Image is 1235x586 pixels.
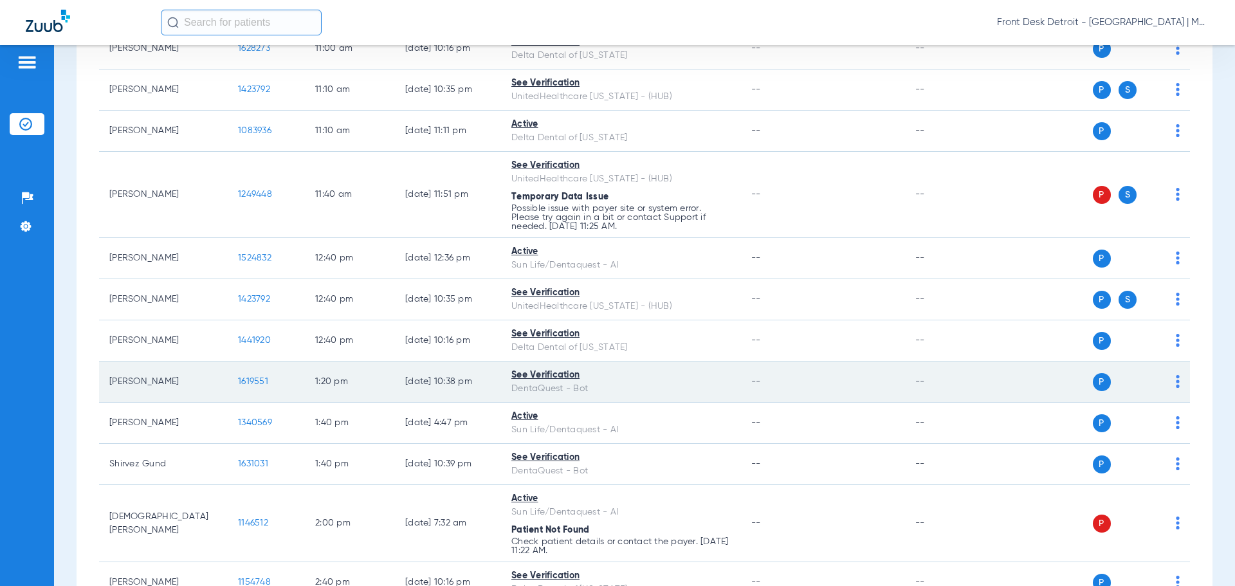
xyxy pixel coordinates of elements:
[511,159,731,172] div: See Verification
[99,362,228,403] td: [PERSON_NAME]
[511,131,731,145] div: Delta Dental of [US_STATE]
[1171,524,1235,586] iframe: Chat Widget
[238,85,270,94] span: 1423792
[1093,414,1111,432] span: P
[905,279,992,320] td: --
[511,118,731,131] div: Active
[99,403,228,444] td: [PERSON_NAME]
[1093,186,1111,204] span: P
[511,506,731,519] div: Sun Life/Dentaquest - AI
[238,418,272,427] span: 1340569
[905,69,992,111] td: --
[238,190,272,199] span: 1249448
[751,44,761,53] span: --
[1176,188,1180,201] img: group-dot-blue.svg
[511,192,608,201] span: Temporary Data Issue
[751,336,761,345] span: --
[997,16,1209,29] span: Front Desk Detroit - [GEOGRAPHIC_DATA] | My Community Dental Centers
[395,111,501,152] td: [DATE] 11:11 PM
[1176,42,1180,55] img: group-dot-blue.svg
[238,253,271,262] span: 1524832
[1176,375,1180,388] img: group-dot-blue.svg
[511,77,731,90] div: See Verification
[99,152,228,238] td: [PERSON_NAME]
[99,444,228,485] td: Shirvez Gund
[511,286,731,300] div: See Verification
[1176,124,1180,137] img: group-dot-blue.svg
[1093,250,1111,268] span: P
[26,10,70,32] img: Zuub Logo
[99,279,228,320] td: [PERSON_NAME]
[511,300,731,313] div: UnitedHealthcare [US_STATE] - (HUB)
[238,336,271,345] span: 1441920
[751,253,761,262] span: --
[511,569,731,583] div: See Verification
[305,28,395,69] td: 11:00 AM
[395,28,501,69] td: [DATE] 10:16 PM
[161,10,322,35] input: Search for patients
[1176,416,1180,429] img: group-dot-blue.svg
[1093,373,1111,391] span: P
[99,69,228,111] td: [PERSON_NAME]
[395,362,501,403] td: [DATE] 10:38 PM
[511,341,731,354] div: Delta Dental of [US_STATE]
[511,327,731,341] div: See Verification
[511,423,731,437] div: Sun Life/Dentaquest - AI
[395,279,501,320] td: [DATE] 10:35 PM
[511,369,731,382] div: See Verification
[238,126,271,135] span: 1083936
[1093,515,1111,533] span: P
[238,518,268,527] span: 1146512
[395,320,501,362] td: [DATE] 10:16 PM
[751,518,761,527] span: --
[511,451,731,464] div: See Verification
[1176,334,1180,347] img: group-dot-blue.svg
[1176,517,1180,529] img: group-dot-blue.svg
[751,459,761,468] span: --
[305,362,395,403] td: 1:20 PM
[511,410,731,423] div: Active
[395,444,501,485] td: [DATE] 10:39 PM
[395,69,501,111] td: [DATE] 10:35 PM
[99,485,228,562] td: [DEMOGRAPHIC_DATA][PERSON_NAME]
[1176,293,1180,306] img: group-dot-blue.svg
[905,485,992,562] td: --
[511,526,589,535] span: Patient Not Found
[99,320,228,362] td: [PERSON_NAME]
[17,55,37,70] img: hamburger-icon
[305,485,395,562] td: 2:00 PM
[305,238,395,279] td: 12:40 PM
[751,418,761,427] span: --
[395,152,501,238] td: [DATE] 11:51 PM
[238,459,268,468] span: 1631031
[305,152,395,238] td: 11:40 AM
[1093,455,1111,473] span: P
[1176,457,1180,470] img: group-dot-blue.svg
[305,111,395,152] td: 11:10 AM
[305,279,395,320] td: 12:40 PM
[511,382,731,396] div: DentaQuest - Bot
[511,245,731,259] div: Active
[511,172,731,186] div: UnitedHealthcare [US_STATE] - (HUB)
[1119,291,1137,309] span: S
[905,403,992,444] td: --
[511,49,731,62] div: Delta Dental of [US_STATE]
[238,377,268,386] span: 1619551
[511,492,731,506] div: Active
[238,44,270,53] span: 1628273
[1176,83,1180,96] img: group-dot-blue.svg
[1119,186,1137,204] span: S
[305,403,395,444] td: 1:40 PM
[751,377,761,386] span: --
[1176,252,1180,264] img: group-dot-blue.svg
[1093,122,1111,140] span: P
[1119,81,1137,99] span: S
[395,403,501,444] td: [DATE] 4:47 PM
[99,111,228,152] td: [PERSON_NAME]
[905,28,992,69] td: --
[751,85,761,94] span: --
[511,464,731,478] div: DentaQuest - Bot
[751,126,761,135] span: --
[305,320,395,362] td: 12:40 PM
